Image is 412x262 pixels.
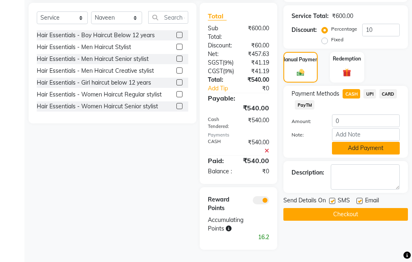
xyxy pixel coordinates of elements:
[202,67,240,76] div: ( )
[365,196,379,206] span: Email
[202,24,238,41] div: Sub Total:
[202,138,238,155] div: CASH
[331,36,343,43] label: Fixed
[343,89,360,99] span: CASH
[202,116,238,130] div: Cash Tendered:
[37,90,162,99] div: Hair Essentials - Women Haircut Regular stylist
[224,59,232,66] span: 9%
[37,55,149,63] div: Hair Essentials - Men Haircut Senior stylist
[294,68,307,77] img: _cash.svg
[202,93,275,103] div: Payable:
[283,208,408,221] button: Checkout
[295,100,314,110] span: PayTM
[238,167,275,176] div: ₹0
[338,196,350,206] span: SMS
[340,67,354,78] img: _gift.svg
[332,128,400,141] input: Add Note
[238,138,275,155] div: ₹540.00
[333,55,361,63] label: Redemption
[37,78,151,87] div: Hair Essentials - Girl haircut below 12 years
[240,67,275,76] div: ₹41.19
[292,26,317,34] div: Discount:
[238,50,275,58] div: ₹457.63
[283,196,326,206] span: Send Details On
[238,76,275,84] div: ₹540.00
[332,114,400,127] input: Amount
[238,41,275,50] div: ₹60.00
[37,67,154,75] div: Hair Essentials - Men Haircut Creative stylist
[332,142,400,155] button: Add Payment
[202,156,237,166] div: Paid:
[285,118,325,125] label: Amount:
[202,41,238,50] div: Discount:
[332,12,353,20] div: ₹600.00
[238,116,275,130] div: ₹540.00
[202,216,257,233] div: Accumulating Points
[202,50,238,58] div: Net:
[292,90,339,98] span: Payment Methods
[292,168,324,177] div: Description:
[281,56,320,63] label: Manual Payment
[202,58,240,67] div: ( )
[208,59,223,66] span: SGST
[331,25,357,33] label: Percentage
[202,84,245,93] a: Add Tip
[208,132,269,139] div: Payments
[37,102,158,111] div: Hair Essentials - Women Haircut Senior stylist
[238,24,275,41] div: ₹600.00
[285,131,325,139] label: Note:
[202,195,238,213] div: Reward Points
[208,12,227,20] span: Total
[292,12,329,20] div: Service Total:
[208,67,223,75] span: CGST
[379,89,397,99] span: CARD
[202,233,275,242] div: 16.2
[37,31,155,40] div: Hair Essentials - Boy Haircut Below 12 years
[237,156,275,166] div: ₹540.00
[202,167,238,176] div: Balance :
[225,68,232,74] span: 9%
[240,58,275,67] div: ₹41.19
[245,84,275,93] div: ₹0
[363,89,376,99] span: UPI
[148,11,188,24] input: Search or Scan
[202,103,275,113] div: ₹540.00
[37,43,131,52] div: Hair Essentials - Men Haircut Stylist
[202,76,238,84] div: Total:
